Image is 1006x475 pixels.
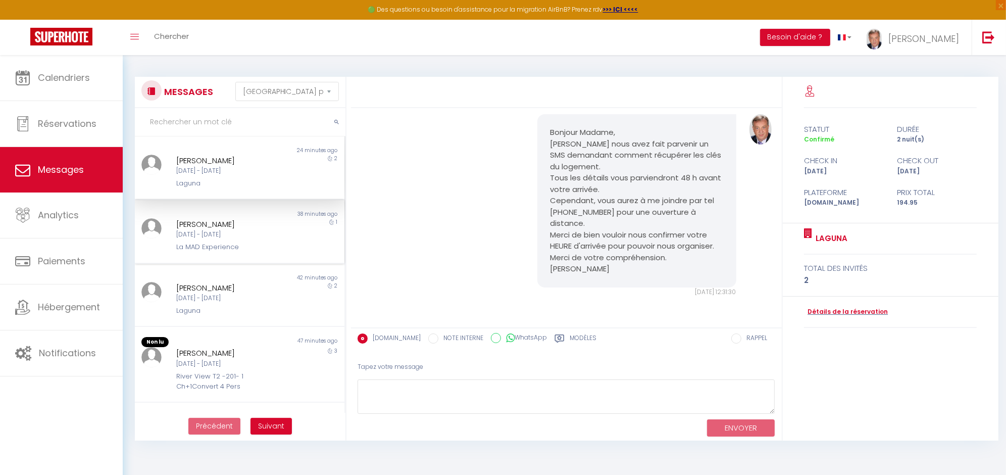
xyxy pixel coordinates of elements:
button: Next [250,418,292,435]
div: [DOMAIN_NAME] [797,198,890,208]
span: 2 [335,155,338,162]
div: check in [797,155,890,167]
div: [DATE] - [DATE] [176,230,285,240]
span: Confirmé [804,135,834,144]
img: ... [749,114,772,145]
div: 38 minutes ago [239,210,344,218]
a: >>> ICI <<<< [603,5,638,14]
div: check out [890,155,983,167]
span: Analytics [38,209,79,221]
div: La MAD Experience [176,242,285,252]
div: 47 minutes ago [239,337,344,347]
img: ... [141,218,162,239]
label: RAPPEL [741,334,767,345]
span: Notifications [39,347,96,359]
a: Chercher [146,20,196,55]
span: 2 [335,282,338,290]
span: 1 [336,218,338,226]
label: Modèles [570,334,596,346]
span: Non lu [141,337,169,347]
div: Laguna [176,178,285,188]
div: [DATE] - [DATE] [176,294,285,303]
div: durée [890,123,983,135]
label: NOTE INTERNE [438,334,483,345]
span: Messages [38,163,84,176]
div: [DATE] [797,167,890,176]
div: statut [797,123,890,135]
button: ENVOYER [707,419,775,437]
span: Paiements [38,255,85,267]
div: Prix total [890,186,983,199]
span: Suivant [258,421,284,431]
a: ... [PERSON_NAME] [859,20,972,55]
div: [DATE] [890,167,983,176]
a: Détails de la réservation [804,307,888,317]
span: Réservations [38,117,96,130]
input: Rechercher un mot clé [135,108,345,136]
pre: Bonjour Madame, [PERSON_NAME] nous avez fait parvenir un SMS demandant comment récupérer les clés... [550,127,723,275]
div: 24 minutes ago [239,147,344,155]
img: ... [867,29,882,50]
div: 194.95 [890,198,983,208]
img: ... [141,282,162,302]
span: [PERSON_NAME] [888,32,959,45]
div: River View T2 -201- 1 Ch+1Convert 4 Pers [176,371,285,392]
img: logout [982,31,995,43]
div: [DATE] - [DATE] [176,166,285,176]
div: [PERSON_NAME] [176,347,285,359]
button: Besoin d'aide ? [760,29,830,46]
img: ... [141,155,162,175]
span: Hébergement [38,301,100,313]
span: 3 [335,347,338,355]
div: [PERSON_NAME] [176,218,285,230]
div: total des invités [804,262,977,274]
button: Previous [188,418,240,435]
label: WhatsApp [501,333,547,344]
img: ... [141,347,162,367]
div: Tapez votre message [358,355,775,379]
div: 2 [804,274,977,287]
h3: MESSAGES [162,80,213,103]
img: Super Booking [30,28,92,45]
span: Calendriers [38,71,90,84]
div: [DATE] - [DATE] [176,359,285,369]
a: Laguna [812,232,847,245]
div: Plateforme [797,186,890,199]
span: Précédent [196,421,233,431]
div: [PERSON_NAME] [176,282,285,294]
div: 2 nuit(s) [890,135,983,145]
div: Laguna [176,306,285,316]
label: [DOMAIN_NAME] [368,334,421,345]
div: [PERSON_NAME] [176,155,285,167]
span: Chercher [154,31,189,41]
div: [DATE] 12:31:30 [537,288,736,297]
div: 42 minutes ago [239,274,344,282]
